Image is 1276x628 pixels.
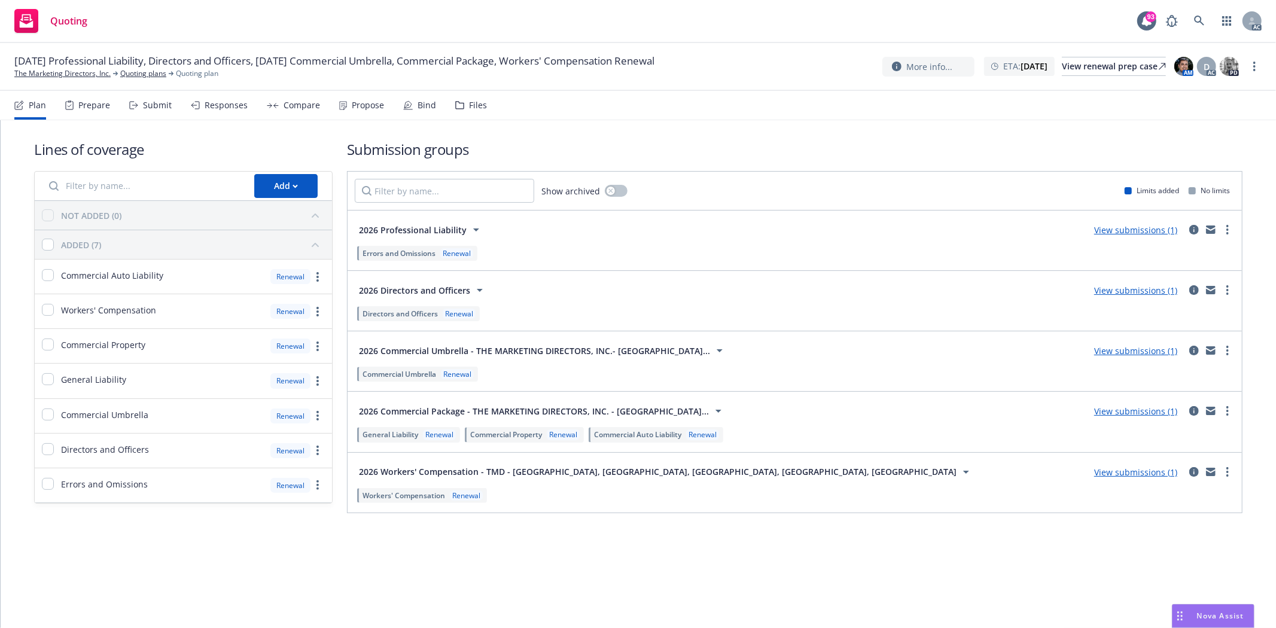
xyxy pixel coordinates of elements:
[363,490,445,501] span: Workers' Compensation
[1021,60,1047,72] strong: [DATE]
[1187,465,1201,479] a: circleInformation
[469,100,487,110] div: Files
[1062,57,1166,76] a: View renewal prep case
[143,100,172,110] div: Submit
[1220,343,1235,358] a: more
[359,345,710,357] span: 2026 Commercial Umbrella - THE MARKETING DIRECTORS, INC.- [GEOGRAPHIC_DATA]...
[1094,285,1177,296] a: View submissions (1)
[61,239,101,251] div: ADDED (7)
[1187,404,1201,418] a: circleInformation
[310,339,325,353] a: more
[355,278,491,302] button: 2026 Directors and Officers
[355,339,731,362] button: 2026 Commercial Umbrella - THE MARKETING DIRECTORS, INC.- [GEOGRAPHIC_DATA]...
[1197,611,1244,621] span: Nova Assist
[1094,467,1177,478] a: View submissions (1)
[352,100,384,110] div: Propose
[882,57,974,77] button: More info...
[1173,605,1187,627] div: Drag to move
[547,429,580,440] div: Renewal
[270,269,310,284] div: Renewal
[1146,11,1156,22] div: 93
[274,175,298,197] div: Add
[1125,185,1179,196] div: Limits added
[120,68,166,79] a: Quoting plans
[1172,604,1254,628] button: Nova Assist
[61,339,145,351] span: Commercial Property
[50,16,87,26] span: Quoting
[443,309,476,319] div: Renewal
[363,369,436,379] span: Commercial Umbrella
[470,429,542,440] span: Commercial Property
[1204,222,1218,237] a: mail
[594,429,681,440] span: Commercial Auto Liability
[441,369,474,379] div: Renewal
[205,100,248,110] div: Responses
[1094,345,1177,356] a: View submissions (1)
[254,174,318,198] button: Add
[355,399,730,423] button: 2026 Commercial Package - THE MARKETING DIRECTORS, INC. - [GEOGRAPHIC_DATA]...
[1220,404,1235,418] a: more
[310,408,325,423] a: more
[270,408,310,423] div: Renewal
[61,209,121,222] div: NOT ADDED (0)
[355,460,977,484] button: 2026 Workers' Compensation - TMD - [GEOGRAPHIC_DATA], [GEOGRAPHIC_DATA], [GEOGRAPHIC_DATA], [GEOG...
[1220,57,1239,76] img: photo
[10,4,92,38] a: Quoting
[42,174,247,198] input: Filter by name...
[61,269,163,282] span: Commercial Auto Liability
[176,68,218,79] span: Quoting plan
[363,429,418,440] span: General Liability
[347,139,1242,159] h1: Submission groups
[1204,404,1218,418] a: mail
[906,60,952,73] span: More info...
[270,304,310,319] div: Renewal
[355,218,488,242] button: 2026 Professional Liability
[310,374,325,388] a: more
[1220,465,1235,479] a: more
[61,304,156,316] span: Workers' Compensation
[450,490,483,501] div: Renewal
[1204,60,1210,73] span: D
[363,309,438,319] span: Directors and Officers
[1187,343,1201,358] a: circleInformation
[61,443,149,456] span: Directors and Officers
[359,224,467,236] span: 2026 Professional Liability
[1094,406,1177,417] a: View submissions (1)
[14,54,654,68] span: [DATE] Professional Liability, Directors and Officers, [DATE] Commercial Umbrella, Commercial Pac...
[1003,60,1047,72] span: ETA :
[14,68,111,79] a: The Marketing Directors, Inc.
[270,443,310,458] div: Renewal
[1215,9,1239,33] a: Switch app
[284,100,320,110] div: Compare
[61,373,126,386] span: General Liability
[1220,222,1235,237] a: more
[355,179,534,203] input: Filter by name...
[1204,283,1218,297] a: mail
[418,100,436,110] div: Bind
[1189,185,1230,196] div: No limits
[1187,283,1201,297] a: circleInformation
[1204,465,1218,479] a: mail
[61,478,148,490] span: Errors and Omissions
[1174,57,1193,76] img: photo
[1204,343,1218,358] a: mail
[270,373,310,388] div: Renewal
[270,478,310,493] div: Renewal
[310,270,325,284] a: more
[1187,222,1201,237] a: circleInformation
[310,443,325,458] a: more
[359,284,470,297] span: 2026 Directors and Officers
[270,339,310,353] div: Renewal
[61,206,325,225] button: NOT ADDED (0)
[686,429,719,440] div: Renewal
[61,408,148,421] span: Commercial Umbrella
[1160,9,1184,33] a: Report a Bug
[61,235,325,254] button: ADDED (7)
[359,405,709,417] span: 2026 Commercial Package - THE MARKETING DIRECTORS, INC. - [GEOGRAPHIC_DATA]...
[363,248,436,258] span: Errors and Omissions
[310,478,325,492] a: more
[423,429,456,440] div: Renewal
[1220,283,1235,297] a: more
[541,185,600,197] span: Show archived
[359,465,957,478] span: 2026 Workers' Compensation - TMD - [GEOGRAPHIC_DATA], [GEOGRAPHIC_DATA], [GEOGRAPHIC_DATA], [GEOG...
